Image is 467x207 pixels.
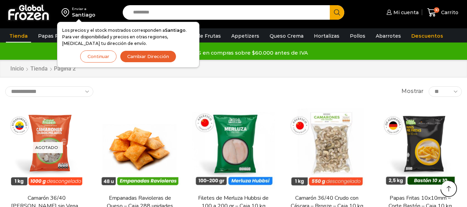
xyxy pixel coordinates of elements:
[30,142,63,153] p: Agotado
[330,5,344,20] button: Search button
[178,29,224,43] a: Pulpa de Frutas
[62,27,194,47] p: Los precios y el stock mostrados corresponden a . Para ver disponibilidad y precios en otras regi...
[385,6,419,19] a: Mi cuenta
[72,7,95,11] div: Enviar a
[401,87,423,95] span: Mostrar
[392,9,419,16] span: Mi cuenta
[10,65,77,73] nav: Breadcrumb
[6,29,31,43] a: Tienda
[120,50,176,63] button: Cambiar Dirección
[266,29,307,43] a: Queso Crema
[310,29,343,43] a: Hortalizas
[426,4,460,21] a: 30 Carrito
[62,7,72,18] img: address-field-icon.svg
[54,65,76,72] span: Página 2
[372,29,404,43] a: Abarrotes
[228,29,263,43] a: Appetizers
[5,86,93,97] select: Pedido de la tienda
[80,50,116,63] button: Continuar
[30,65,48,73] a: Tienda
[72,11,95,18] div: Santiago
[10,65,24,73] a: Inicio
[35,29,73,43] a: Papas Fritas
[439,9,458,16] span: Carrito
[408,29,447,43] a: Descuentos
[165,28,186,33] strong: Santiago
[434,7,439,13] span: 30
[346,29,369,43] a: Pollos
